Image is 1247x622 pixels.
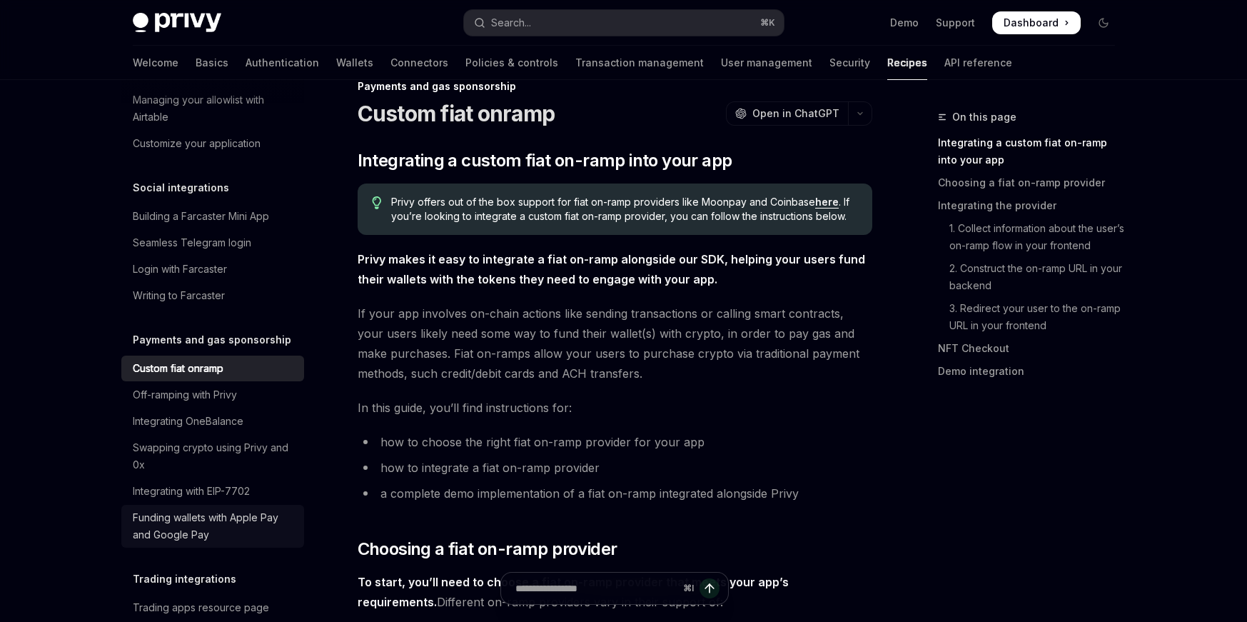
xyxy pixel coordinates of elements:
a: Integrating OneBalance [121,408,304,434]
span: If your app involves on-chain actions like sending transactions or calling smart contracts, your ... [358,304,872,383]
a: API reference [944,46,1012,80]
span: Open in ChatGPT [752,106,839,121]
div: Swapping crypto using Privy and 0x [133,439,296,473]
span: On this page [952,109,1016,126]
a: Building a Farcaster Mini App [121,204,304,229]
a: Seamless Telegram login [121,230,304,256]
svg: Tip [372,196,382,209]
a: Integrating with EIP-7702 [121,478,304,504]
a: Choosing a fiat on-ramp provider [938,171,1126,194]
div: Integrating with EIP-7702 [133,483,250,500]
a: 3. Redirect your user to the on-ramp URL in your frontend [938,297,1126,337]
a: Wallets [336,46,373,80]
a: User management [721,46,812,80]
div: Building a Farcaster Mini App [133,208,269,225]
input: Ask a question... [515,573,677,604]
strong: Privy makes it easy to integrate a fiat on-ramp alongside our SDK, helping your users fund their ... [358,252,865,286]
a: Demo [890,16,919,30]
a: NFT Checkout [938,337,1126,360]
a: Managing your allowlist with Airtable [121,87,304,130]
a: Dashboard [992,11,1081,34]
a: Demo integration [938,360,1126,383]
a: Swapping crypto using Privy and 0x [121,435,304,478]
li: how to integrate a fiat on-ramp provider [358,458,872,478]
button: Open search [464,10,784,36]
a: Integrating a custom fiat on-ramp into your app [938,131,1126,171]
div: Funding wallets with Apple Pay and Google Pay [133,509,296,543]
a: Custom fiat onramp [121,356,304,381]
a: 2. Construct the on-ramp URL in your backend [938,257,1126,297]
button: Toggle dark mode [1092,11,1115,34]
span: In this guide, you’ll find instructions for: [358,398,872,418]
a: Trading apps resource page [121,595,304,621]
div: Integrating OneBalance [133,413,243,430]
img: dark logo [133,13,221,33]
a: Basics [196,46,228,80]
a: Login with Farcaster [121,256,304,282]
li: how to choose the right fiat on-ramp provider for your app [358,432,872,452]
a: Recipes [887,46,927,80]
a: Funding wallets with Apple Pay and Google Pay [121,505,304,548]
a: Off-ramping with Privy [121,382,304,408]
div: Trading apps resource page [133,599,269,616]
a: Support [936,16,975,30]
div: Login with Farcaster [133,261,227,278]
button: Open in ChatGPT [726,101,848,126]
h5: Social integrations [133,179,229,196]
h1: Custom fiat onramp [358,101,555,126]
h5: Trading integrations [133,571,236,588]
span: Choosing a fiat on-ramp provider [358,538,617,561]
a: Security [829,46,870,80]
a: Policies & controls [465,46,558,80]
span: ⌘ K [760,17,775,29]
span: Dashboard [1004,16,1059,30]
div: Custom fiat onramp [133,360,223,377]
a: here [815,196,839,209]
div: Managing your allowlist with Airtable [133,91,296,126]
span: Integrating a custom fiat on-ramp into your app [358,149,732,172]
a: Customize your application [121,131,304,156]
a: Integrating the provider [938,194,1126,217]
div: Payments and gas sponsorship [358,79,872,94]
span: Privy offers out of the box support for fiat on-ramp providers like Moonpay and Coinbase . If you... [391,195,857,224]
div: Customize your application [133,135,261,152]
div: Writing to Farcaster [133,287,225,304]
div: Search... [491,14,531,31]
div: Seamless Telegram login [133,234,251,251]
div: Off-ramping with Privy [133,386,237,403]
a: 1. Collect information about the user’s on-ramp flow in your frontend [938,217,1126,257]
h5: Payments and gas sponsorship [133,331,291,348]
a: Transaction management [575,46,704,80]
button: Send message [700,578,720,598]
a: Welcome [133,46,178,80]
a: Connectors [390,46,448,80]
a: Authentication [246,46,319,80]
a: Writing to Farcaster [121,283,304,309]
li: a complete demo implementation of a fiat on-ramp integrated alongside Privy [358,483,872,503]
